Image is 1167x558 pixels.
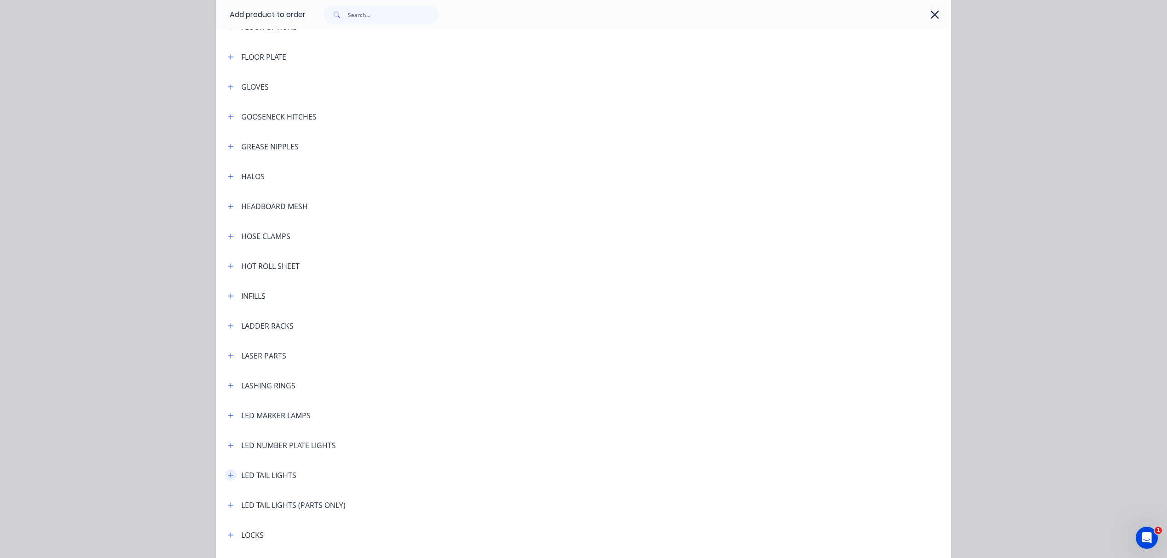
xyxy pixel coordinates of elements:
[241,410,311,421] div: LED MARKER LAMPS
[241,320,294,331] div: LADDER RACKS
[1136,527,1158,549] iframe: Intercom live chat
[1155,527,1162,534] span: 1
[241,380,295,391] div: LASHING RINGS
[241,500,346,511] div: LED TAIL LIGHTS (PARTS ONLY)
[241,261,300,272] div: HOT ROLL SHEET
[241,470,296,481] div: LED TAIL LIGHTS
[241,201,308,212] div: HEADBOARD MESH
[241,290,266,302] div: INFILLS
[241,440,336,451] div: LED NUMBER PLATE LIGHTS
[348,6,439,24] input: Search...
[241,141,299,152] div: GREASE NIPPLES
[241,171,265,182] div: HALOS
[241,350,286,361] div: LASER PARTS
[241,530,264,541] div: LOCKS
[241,81,269,92] div: GLOVES
[241,111,317,122] div: GOOSENECK HITCHES
[241,231,290,242] div: HOSE CLAMPS
[241,51,286,63] div: FLOOR PLATE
